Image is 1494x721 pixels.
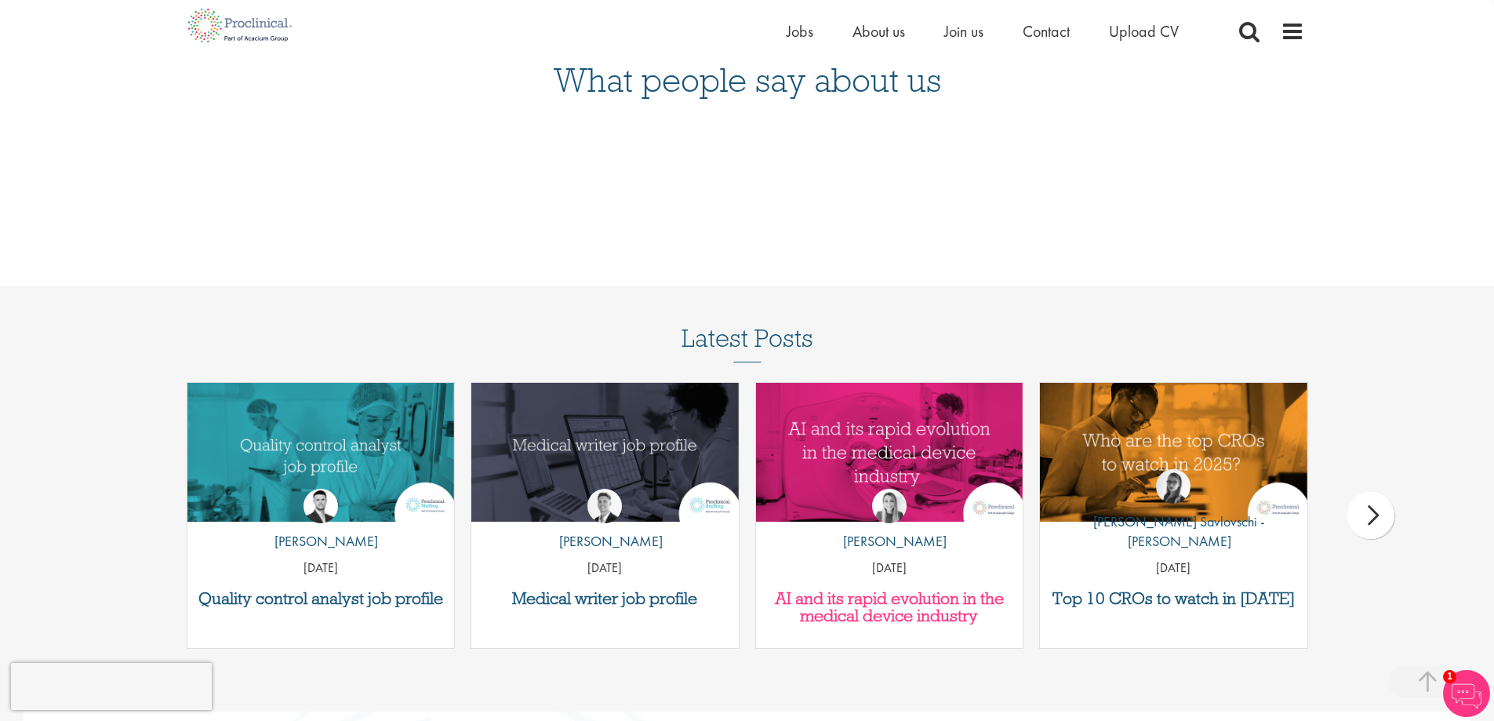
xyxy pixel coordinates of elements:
[471,383,739,522] a: Link to a post
[1040,559,1307,577] p: [DATE]
[1040,469,1307,559] a: Theodora Savlovschi - Wicks [PERSON_NAME] Savlovschi - [PERSON_NAME]
[471,559,739,577] p: [DATE]
[1040,383,1307,522] img: Top 10 CROs 2025 | Proclinical
[179,129,1316,239] iframe: Customer reviews powered by Trustpilot
[479,590,731,607] a: Medical writer job profile
[787,21,813,42] a: Jobs
[764,590,1016,625] a: AI and its rapid evolution in the medical device industry
[1156,469,1190,504] img: Theodora Savlovschi - Wicks
[756,383,1023,522] a: Link to a post
[831,531,947,552] p: [PERSON_NAME]
[547,531,663,552] p: [PERSON_NAME]
[756,383,1023,522] img: AI and Its Impact on the Medical Device Industry | Proclinical
[1347,492,1394,539] div: next
[682,325,813,362] h3: Latest Posts
[263,489,378,559] a: Joshua Godden [PERSON_NAME]
[756,559,1023,577] p: [DATE]
[1443,670,1490,717] img: Chatbot
[944,21,983,42] a: Join us
[11,663,212,710] iframe: reCAPTCHA
[872,489,907,523] img: Hannah Burke
[1109,21,1179,42] a: Upload CV
[187,383,455,522] img: quality control analyst job profile
[587,489,622,523] img: George Watson
[547,489,663,559] a: George Watson [PERSON_NAME]
[263,531,378,552] p: [PERSON_NAME]
[187,383,455,522] a: Link to a post
[1040,383,1307,522] a: Link to a post
[1048,590,1300,607] a: Top 10 CROs to watch in [DATE]
[471,383,739,522] img: Medical writer job profile
[1040,512,1307,552] p: [PERSON_NAME] Savlovschi - [PERSON_NAME]
[1023,21,1070,42] a: Contact
[831,489,947,559] a: Hannah Burke [PERSON_NAME]
[304,489,338,523] img: Joshua Godden
[1443,670,1456,683] span: 1
[195,590,447,607] a: Quality control analyst job profile
[187,559,455,577] p: [DATE]
[852,21,905,42] a: About us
